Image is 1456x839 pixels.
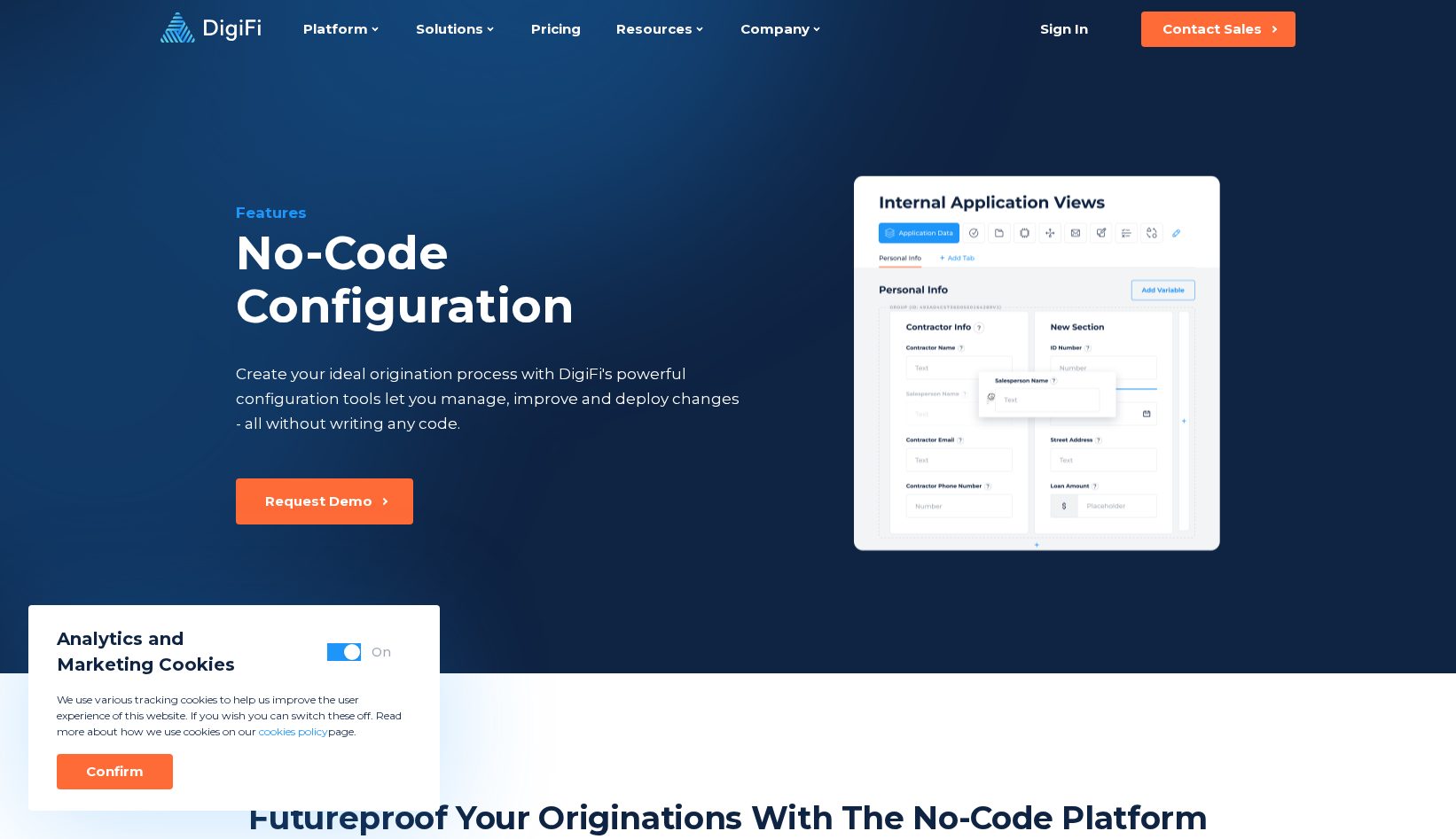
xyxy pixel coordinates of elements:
a: cookies policy [259,725,328,738]
div: No-Code Configuration [236,227,832,333]
a: Sign In [1018,12,1109,47]
div: Request Demo [265,493,372,510]
div: Create your ideal origination process with DigiFi's powerful configuration tools let you manage, ... [236,361,740,436]
span: Analytics and [57,626,235,652]
button: Contact Sales [1141,12,1296,47]
button: Request Demo [236,478,413,524]
div: Confirm [86,763,144,781]
p: We use various tracking cookies to help us improve the user experience of this website. If you wi... [57,692,411,740]
button: Confirm [57,754,173,789]
div: Contact Sales [1162,20,1262,38]
div: On [372,643,391,661]
span: Marketing Cookies [57,652,235,678]
div: Features [236,202,832,223]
